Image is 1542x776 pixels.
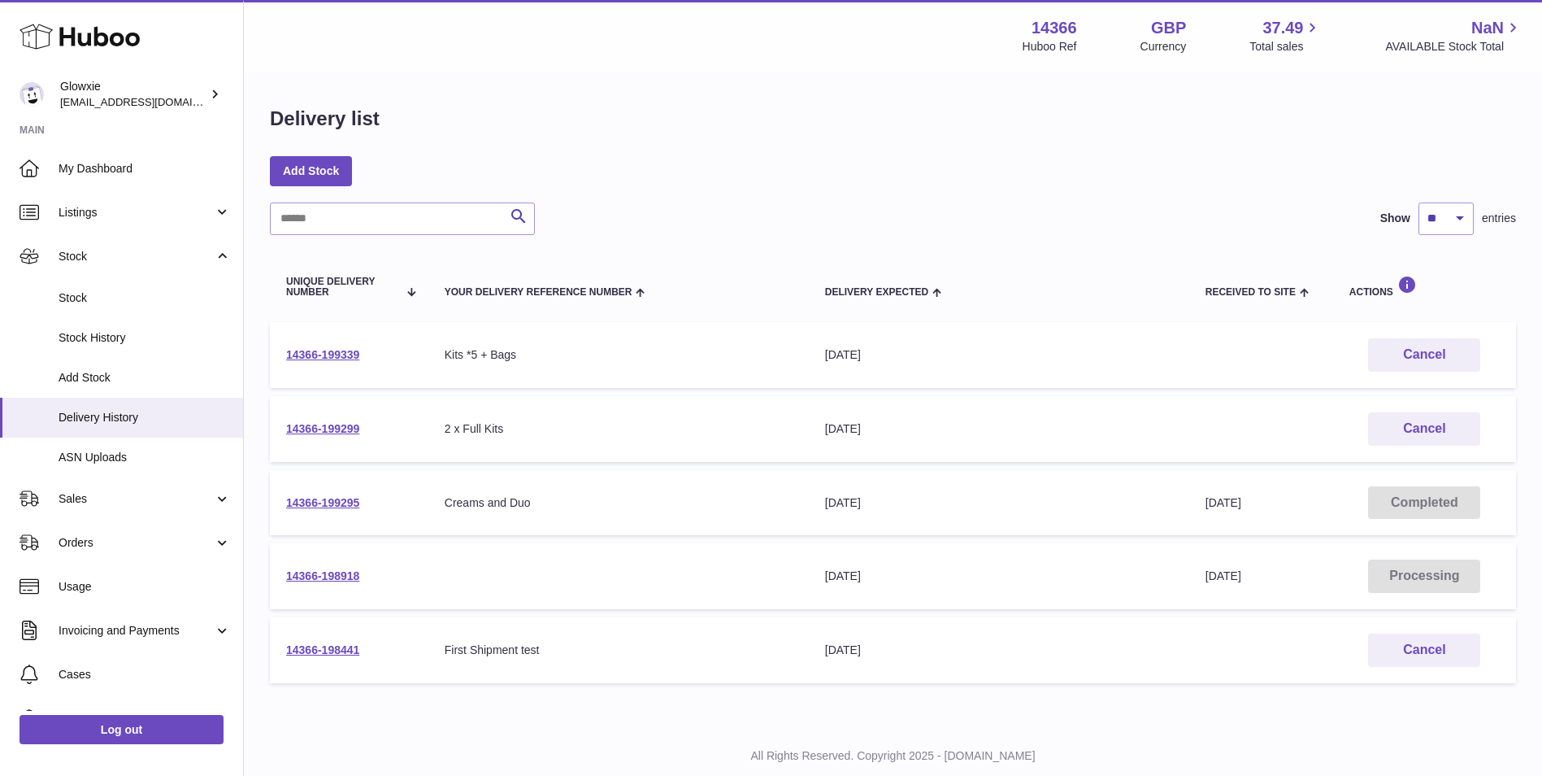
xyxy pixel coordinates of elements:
div: [DATE] [825,569,1173,584]
span: [EMAIL_ADDRESS][DOMAIN_NAME] [60,95,239,108]
a: 14366-199339 [286,348,359,361]
button: Cancel [1368,412,1480,446]
span: Usage [59,579,231,595]
h1: Delivery list [270,106,380,132]
div: [DATE] [825,643,1173,658]
a: Add Stock [270,156,352,185]
button: Cancel [1368,634,1480,667]
div: First Shipment test [445,643,793,658]
span: Stock [59,290,231,306]
span: Total sales [1249,39,1322,54]
a: NaN AVAILABLE Stock Total [1385,17,1522,54]
span: Invoicing and Payments [59,623,214,639]
div: [DATE] [825,495,1173,511]
a: 14366-199295 [286,496,359,509]
a: Log out [20,715,224,744]
span: Cases [59,667,231,682]
span: entries [1482,211,1516,226]
span: Stock [59,249,214,264]
div: [DATE] [825,347,1173,363]
span: Sales [59,491,214,507]
a: 14366-198918 [286,569,359,582]
div: Currency [1140,39,1187,54]
div: Kits *5 + Bags [445,347,793,363]
div: Actions [1349,276,1500,298]
p: All Rights Reserved. Copyright 2025 - [DOMAIN_NAME] [257,748,1529,764]
button: Cancel [1368,338,1480,372]
span: [DATE] [1205,569,1241,582]
span: 37.49 [1262,17,1303,39]
a: 14366-199299 [286,422,359,435]
a: 14366-198441 [286,643,359,656]
div: [DATE] [825,421,1173,437]
span: Received to Site [1205,287,1296,298]
span: AVAILABLE Stock Total [1385,39,1522,54]
div: 2 x Full Kits [445,421,793,437]
a: 37.49 Total sales [1249,17,1322,54]
span: Delivery Expected [825,287,928,298]
div: Huboo Ref [1023,39,1077,54]
div: Glowxie [60,79,206,110]
span: My Dashboard [59,161,231,177]
span: Unique Delivery Number [286,277,397,298]
label: Show [1380,211,1410,226]
strong: GBP [1151,17,1186,39]
span: [DATE] [1205,496,1241,509]
span: ASN Uploads [59,450,231,465]
span: Stock History [59,330,231,346]
img: internalAdmin-14366@internal.huboo.com [20,82,44,107]
span: Delivery History [59,410,231,425]
span: Orders [59,535,214,551]
strong: 14366 [1032,17,1077,39]
span: Listings [59,205,214,220]
span: Your Delivery Reference Number [445,287,632,298]
span: Add Stock [59,370,231,386]
div: Creams and Duo [445,495,793,511]
span: NaN [1471,17,1504,39]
